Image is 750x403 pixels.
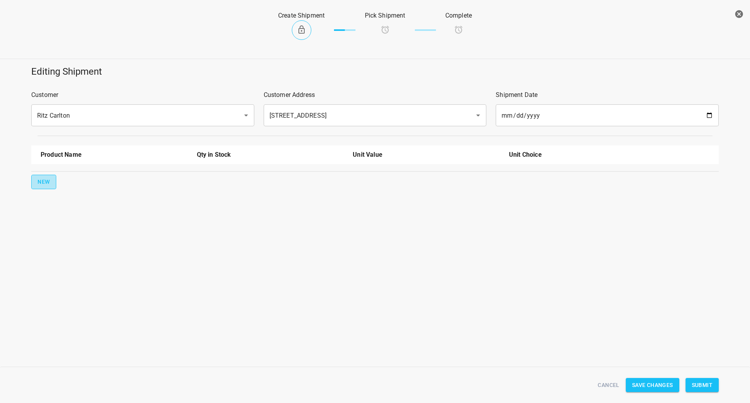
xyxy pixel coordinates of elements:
[692,380,712,390] span: Submit
[509,150,656,159] p: Unit Choice
[31,65,719,78] h5: Editing Shipment
[37,177,50,187] span: New
[473,110,484,121] button: Open
[31,90,254,100] p: Customer
[278,11,325,20] p: Create Shipment
[445,11,472,20] p: Complete
[632,380,673,390] span: Save Changes
[241,110,252,121] button: Open
[197,150,344,159] p: Qty in Stock
[31,175,56,189] button: New
[496,90,719,100] p: Shipment Date
[365,11,405,20] p: Pick Shipment
[686,378,719,392] button: Submit
[626,378,679,392] button: Save Changes
[264,90,487,100] p: Customer Address
[41,150,187,159] p: Product Name
[353,150,500,159] p: Unit Value
[598,380,619,390] span: Cancel
[595,378,622,392] button: Cancel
